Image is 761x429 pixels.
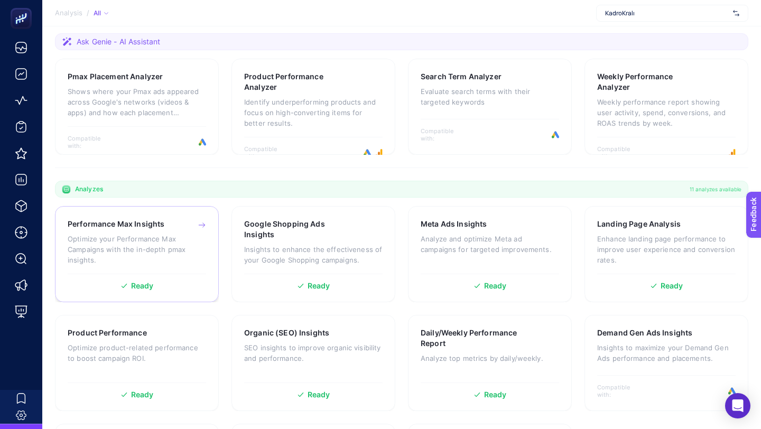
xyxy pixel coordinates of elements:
span: Analysis [55,9,82,17]
span: Compatible with: [68,135,115,150]
span: Ready [484,282,507,290]
h3: Daily/Weekly Performance Report [421,328,526,349]
h3: Demand Gen Ads Insights [597,328,692,338]
span: / [87,8,89,17]
p: Shows where your Pmax ads appeared across Google's networks (videos & apps) and how each placemen... [68,86,206,118]
p: Optimize product-related performance to boost campaign ROI. [68,342,206,363]
span: Ready [308,282,330,290]
div: All [94,9,108,17]
p: Analyze top metrics by daily/weekly. [421,353,559,363]
span: Ready [661,282,683,290]
h3: Pmax Placement Analyzer [68,71,163,82]
h3: Performance Max Insights [68,219,164,229]
h3: Organic (SEO) Insights [244,328,329,338]
h3: Product Performance Analyzer [244,71,349,92]
p: Insights to maximize your Demand Gen Ads performance and placements. [597,342,736,363]
span: Analyzes [75,185,103,193]
a: Organic (SEO) InsightsSEO insights to improve organic visibility and performance.Ready [231,315,395,411]
p: Evaluate search terms with their targeted keywords [421,86,559,107]
a: Performance Max InsightsOptimize your Performance Max Campaigns with the in-depth pmax insights.R... [55,206,219,302]
div: Open Intercom Messenger [725,393,750,418]
a: Search Term AnalyzerEvaluate search terms with their targeted keywordsCompatible with: [408,59,572,155]
a: Product PerformanceOptimize product-related performance to boost campaign ROI.Ready [55,315,219,411]
p: Weekly performance report showing user activity, spend, conversions, and ROAS trends by week. [597,97,736,128]
a: Google Shopping Ads InsightsInsights to enhance the effectiveness of your Google Shopping campaig... [231,206,395,302]
p: Insights to enhance the effectiveness of your Google Shopping campaigns. [244,244,383,265]
h3: Product Performance [68,328,147,338]
span: Compatible with: [244,145,292,160]
p: Identify underperforming products and focus on high-converting items for better results. [244,97,383,128]
span: Ready [131,282,154,290]
a: Daily/Weekly Performance ReportAnalyze top metrics by daily/weekly.Ready [408,315,572,411]
span: Ready [131,391,154,398]
h3: Meta Ads Insights [421,219,487,229]
a: Pmax Placement AnalyzerShows where your Pmax ads appeared across Google's networks (videos & apps... [55,59,219,155]
img: svg%3e [733,8,739,18]
span: Compatible with: [597,145,645,160]
span: KadroKralı [605,9,729,17]
p: Analyze and optimize Meta ad campaigns for targeted improvements. [421,234,559,255]
h3: Weekly Performance Analyzer [597,71,702,92]
a: Demand Gen Ads InsightsInsights to maximize your Demand Gen Ads performance and placements.Compat... [584,315,748,411]
p: SEO insights to improve organic visibility and performance. [244,342,383,363]
a: Product Performance AnalyzerIdentify underperforming products and focus on high-converting items ... [231,59,395,155]
span: Compatible with: [597,384,645,398]
span: Ask Genie - AI Assistant [77,36,160,47]
span: Ready [484,391,507,398]
h3: Landing Page Analysis [597,219,681,229]
h3: Search Term Analyzer [421,71,502,82]
a: Meta Ads InsightsAnalyze and optimize Meta ad campaigns for targeted improvements.Ready [408,206,572,302]
span: Feedback [6,3,40,12]
span: 11 analyzes available [690,185,741,193]
h3: Google Shopping Ads Insights [244,219,349,240]
a: Weekly Performance AnalyzerWeekly performance report showing user activity, spend, conversions, a... [584,59,748,155]
span: Compatible with: [421,127,468,142]
span: Ready [308,391,330,398]
a: Landing Page AnalysisEnhance landing page performance to improve user experience and conversion r... [584,206,748,302]
p: Optimize your Performance Max Campaigns with the in-depth pmax insights. [68,234,206,265]
p: Enhance landing page performance to improve user experience and conversion rates. [597,234,736,265]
